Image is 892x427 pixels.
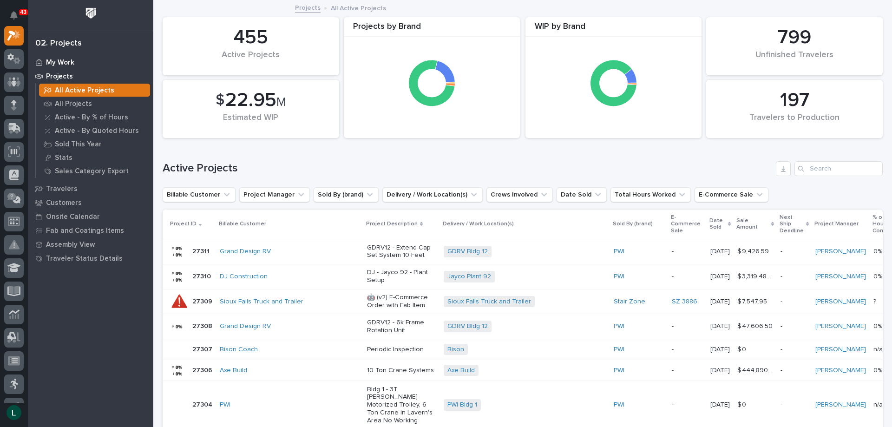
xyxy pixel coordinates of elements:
[737,246,771,256] p: $ 9,426.59
[46,241,95,249] p: Assembly View
[614,367,624,374] a: PWI
[367,346,436,354] p: Periodic Inspection
[722,113,867,132] div: Travelers to Production
[486,187,553,202] button: Crews Involved
[55,167,129,176] p: Sales Category Export
[794,161,883,176] input: Search
[28,237,153,251] a: Assembly View
[447,367,475,374] a: Axe Build
[736,216,769,233] p: Sale Amount
[447,248,488,256] a: GDRV Bldg 12
[610,187,691,202] button: Total Hours Worked
[873,246,884,256] p: 0%
[366,219,418,229] p: Project Description
[367,244,436,260] p: GDRV12 - Extend Cap Set System 10 Feet
[46,227,124,235] p: Fab and Coatings Items
[815,273,866,281] a: [PERSON_NAME]
[780,212,804,236] p: Next Ship Deadline
[614,273,624,281] a: PWI
[82,5,99,22] img: Workspace Logo
[737,321,774,330] p: $ 47,606.50
[672,248,703,256] p: -
[614,322,624,330] a: PWI
[170,219,197,229] p: Project ID
[447,401,477,409] a: PWI Bldg 1
[710,322,730,330] p: [DATE]
[192,296,214,306] p: 27309
[55,86,114,95] p: All Active Projects
[447,322,488,330] a: GDRV Bldg 12
[815,401,866,409] a: [PERSON_NAME]
[737,365,775,374] p: $ 444,890.00
[780,367,808,374] p: -
[55,140,102,149] p: Sold This Year
[178,113,323,132] div: Estimated WIP
[710,401,730,409] p: [DATE]
[710,273,730,281] p: [DATE]
[873,296,878,306] p: ?
[367,269,436,284] p: DJ - Jayco 92 - Plant Setup
[671,212,704,236] p: E-Commerce Sale
[295,2,321,13] a: Projects
[20,9,26,15] p: 43
[780,322,808,330] p: -
[710,367,730,374] p: [DATE]
[613,219,653,229] p: Sold By (brand)
[46,185,78,193] p: Travelers
[36,151,153,164] a: Stats
[46,59,74,67] p: My Work
[737,296,769,306] p: $ 7,547.95
[814,219,859,229] p: Project Manager
[55,113,128,122] p: Active - By % of Hours
[382,187,483,202] button: Delivery / Work Location(s)
[220,248,271,256] a: Grand Design RV
[780,273,808,281] p: -
[314,187,379,202] button: Sold By (brand)
[367,367,436,374] p: 10 Ton Crane Systems
[28,69,153,83] a: Projects
[55,100,92,108] p: All Projects
[780,248,808,256] p: -
[815,346,866,354] a: [PERSON_NAME]
[36,97,153,110] a: All Projects
[873,365,884,374] p: 0%
[28,223,153,237] a: Fab and Coatings Items
[672,367,703,374] p: -
[447,273,491,281] a: Jayco Plant 92
[815,367,866,374] a: [PERSON_NAME]
[614,248,624,256] a: PWI
[36,164,153,177] a: Sales Category Export
[367,386,436,425] p: Bldg 1 - 3T [PERSON_NAME] Motorized Trolley, 6 Ton Crane in Lavern's Area No Working
[192,399,214,409] p: 27304
[239,187,310,202] button: Project Manager
[219,219,266,229] p: Billable Customer
[220,401,230,409] a: PWI
[36,138,153,151] a: Sold This Year
[192,321,214,330] p: 27308
[737,271,775,281] p: $ 3,319,487.91
[815,298,866,306] a: [PERSON_NAME]
[737,399,748,409] p: $ 0
[737,344,748,354] p: $ 0
[35,39,82,49] div: 02. Projects
[710,248,730,256] p: [DATE]
[192,246,211,256] p: 27311
[220,298,303,306] a: Sioux Falls Truck and Trailer
[216,92,224,109] span: $
[815,322,866,330] a: [PERSON_NAME]
[55,127,139,135] p: Active - By Quoted Hours
[331,2,386,13] p: All Active Projects
[672,346,703,354] p: -
[722,50,867,70] div: Unfinished Travelers
[55,154,72,162] p: Stats
[873,399,885,409] p: n/a
[815,248,866,256] a: [PERSON_NAME]
[710,346,730,354] p: [DATE]
[709,216,726,233] p: Date Sold
[46,72,73,81] p: Projects
[46,199,82,207] p: Customers
[46,255,123,263] p: Traveler Status Details
[28,251,153,265] a: Traveler Status Details
[873,344,885,354] p: n/a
